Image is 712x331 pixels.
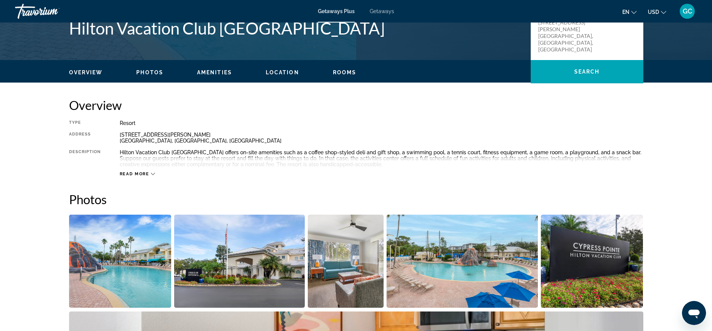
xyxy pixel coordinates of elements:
div: Address [69,132,101,144]
span: Overview [69,69,103,75]
button: Open full-screen image slider [174,214,305,308]
a: Getaways Plus [318,8,355,14]
button: Change currency [648,6,666,17]
a: Getaways [370,8,394,14]
span: USD [648,9,659,15]
a: Travorium [15,2,90,21]
span: Read more [120,172,149,176]
div: Resort [120,120,643,126]
div: [STREET_ADDRESS][PERSON_NAME] [GEOGRAPHIC_DATA], [GEOGRAPHIC_DATA], [GEOGRAPHIC_DATA] [120,132,643,144]
button: Open full-screen image slider [387,214,538,308]
div: Type [69,120,101,126]
button: Rooms [333,69,357,76]
div: Description [69,149,101,167]
h2: Overview [69,98,643,113]
button: Open full-screen image slider [69,214,172,308]
span: en [622,9,629,15]
span: Location [266,69,299,75]
button: Amenities [197,69,232,76]
iframe: Button to launch messaging window [682,301,706,325]
h1: Hilton Vacation Club [GEOGRAPHIC_DATA] [69,18,523,38]
h2: Photos [69,192,643,207]
p: [STREET_ADDRESS][PERSON_NAME] [GEOGRAPHIC_DATA], [GEOGRAPHIC_DATA], [GEOGRAPHIC_DATA] [538,19,598,53]
button: Read more [120,171,155,177]
button: Location [266,69,299,76]
div: Hilton Vacation Club [GEOGRAPHIC_DATA] offers on-site amenities such as a coffee shop-styled deli... [120,149,643,167]
span: GC [683,8,692,15]
span: Photos [136,69,163,75]
button: Change language [622,6,637,17]
button: Open full-screen image slider [308,214,384,308]
button: Open full-screen image slider [541,214,643,308]
button: Search [531,60,643,83]
span: Amenities [197,69,232,75]
button: User Menu [677,3,697,19]
button: Photos [136,69,163,76]
button: Overview [69,69,103,76]
span: Search [574,69,600,75]
span: Rooms [333,69,357,75]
